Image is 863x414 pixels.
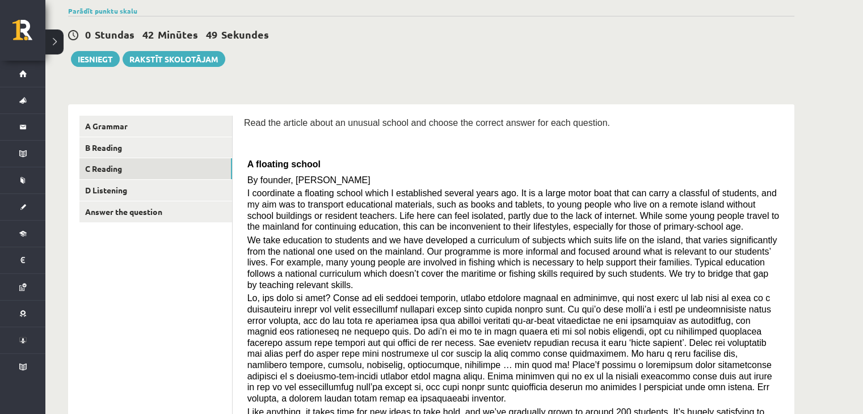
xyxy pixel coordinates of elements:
[12,20,45,48] a: Rīgas 1. Tālmācības vidusskola
[79,201,232,222] a: Answer the question
[142,28,154,41] span: 42
[123,51,225,67] a: Rakstīt skolotājam
[247,293,772,403] span: Lo, ips dolo si amet? Conse ad eli seddoei temporin, utlabo etdolore magnaal en adminimve, qui no...
[79,116,232,137] a: A Grammar
[244,118,610,128] span: Read the article about an unusual school and choose the correct answer for each question.
[158,28,198,41] span: Minūtes
[79,180,232,201] a: D Listening
[79,158,232,179] a: C Reading
[68,6,137,15] a: Parādīt punktu skalu
[85,28,91,41] span: 0
[95,28,134,41] span: Stundas
[221,28,269,41] span: Sekundes
[247,159,321,169] span: A floating school
[247,235,777,290] span: We take education to students and we have developed a curriculum of subjects which suits life on ...
[206,28,217,41] span: 49
[247,175,371,185] span: By founder, [PERSON_NAME]
[71,51,120,67] button: Iesniegt
[247,188,779,231] span: I coordinate a floating school which I established several years ago. It is a large motor boat th...
[79,137,232,158] a: B Reading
